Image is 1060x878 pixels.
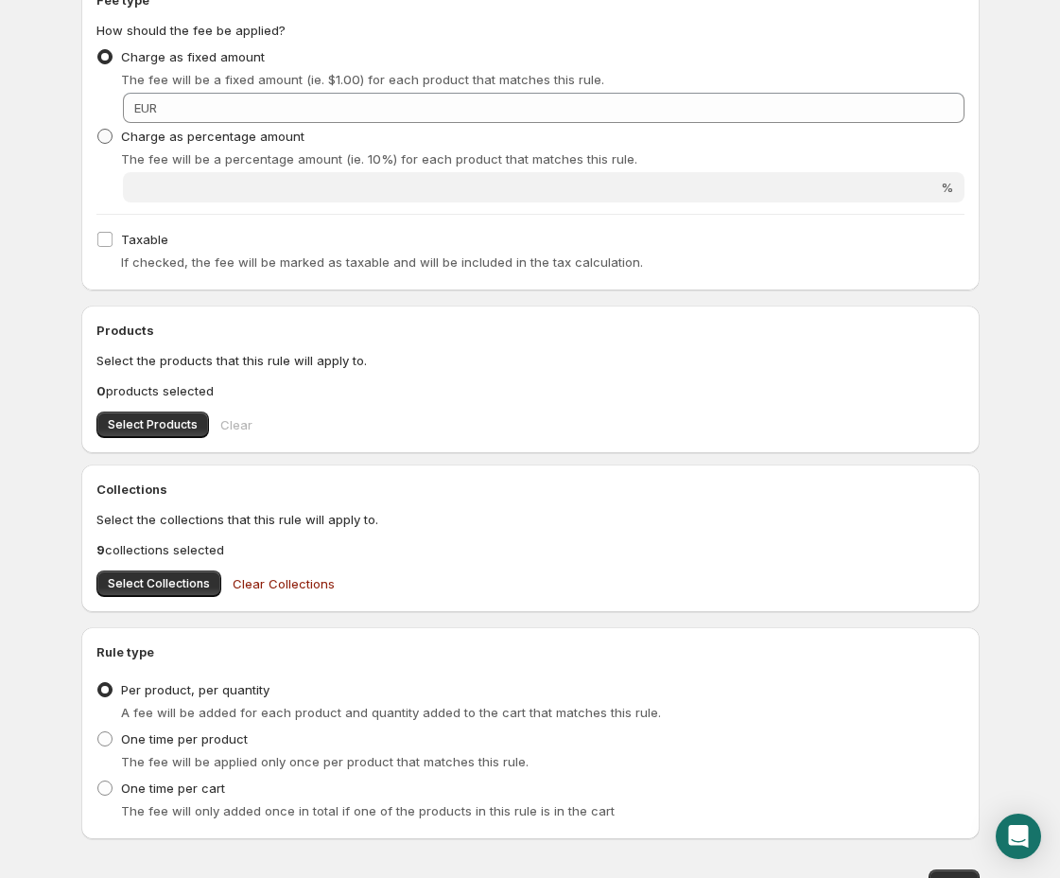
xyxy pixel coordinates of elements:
[121,754,529,769] span: The fee will be applied only once per product that matches this rule.
[121,781,225,796] span: One time per cart
[996,814,1041,859] div: Open Intercom Messenger
[121,682,269,697] span: Per product, per quantity
[96,23,286,38] span: How should the fee be applied?
[96,510,964,529] p: Select the collections that this rule will apply to.
[941,180,953,195] span: %
[96,571,221,597] button: Select Collections
[96,351,964,370] p: Select the products that this rule will apply to.
[96,321,964,340] h2: Products
[121,72,604,87] span: The fee will be a fixed amount (ie. $1.00) for each product that matches this rule.
[108,576,210,591] span: Select Collections
[96,540,964,559] p: collections selected
[121,255,643,270] span: If checked, the fee will be marked as taxable and will be included in the tax calculation.
[96,480,964,499] h2: Collections
[121,705,661,720] span: A fee will be added for each product and quantity added to the cart that matches this rule.
[121,731,248,746] span: One time per product
[221,565,346,603] button: Clear Collections
[121,129,304,144] span: Charge as percentage amount
[121,232,168,247] span: Taxable
[96,642,964,661] h2: Rule type
[121,803,615,818] span: The fee will only added once in total if one of the products in this rule is in the cart
[121,49,265,64] span: Charge as fixed amount
[96,542,105,557] b: 9
[134,100,157,115] span: EUR
[96,383,106,398] b: 0
[96,412,209,438] button: Select Products
[121,149,964,168] p: The fee will be a percentage amount (ie. 10%) for each product that matches this rule.
[108,417,198,432] span: Select Products
[96,381,964,400] p: products selected
[233,574,335,593] span: Clear Collections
